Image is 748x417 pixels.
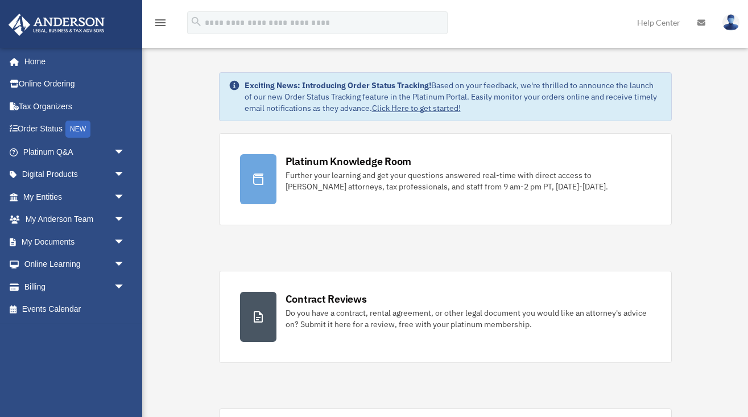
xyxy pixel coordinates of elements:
[190,15,203,28] i: search
[286,292,367,306] div: Contract Reviews
[154,16,167,30] i: menu
[8,298,142,321] a: Events Calendar
[286,307,651,330] div: Do you have a contract, rental agreement, or other legal document you would like an attorney's ad...
[114,253,137,276] span: arrow_drop_down
[8,185,142,208] a: My Entitiesarrow_drop_down
[114,230,137,254] span: arrow_drop_down
[722,14,739,31] img: User Pic
[8,141,142,163] a: Platinum Q&Aarrow_drop_down
[245,80,431,90] strong: Exciting News: Introducing Order Status Tracking!
[8,230,142,253] a: My Documentsarrow_drop_down
[8,50,137,73] a: Home
[114,275,137,299] span: arrow_drop_down
[8,275,142,298] a: Billingarrow_drop_down
[8,163,142,186] a: Digital Productsarrow_drop_down
[8,118,142,141] a: Order StatusNEW
[219,271,672,363] a: Contract Reviews Do you have a contract, rental agreement, or other legal document you would like...
[8,253,142,276] a: Online Learningarrow_drop_down
[286,170,651,192] div: Further your learning and get your questions answered real-time with direct access to [PERSON_NAM...
[8,208,142,231] a: My Anderson Teamarrow_drop_down
[219,133,672,225] a: Platinum Knowledge Room Further your learning and get your questions answered real-time with dire...
[154,20,167,30] a: menu
[65,121,90,138] div: NEW
[286,154,412,168] div: Platinum Knowledge Room
[372,103,461,113] a: Click Here to get started!
[245,80,662,114] div: Based on your feedback, we're thrilled to announce the launch of our new Order Status Tracking fe...
[114,185,137,209] span: arrow_drop_down
[5,14,108,36] img: Anderson Advisors Platinum Portal
[114,208,137,232] span: arrow_drop_down
[114,163,137,187] span: arrow_drop_down
[8,95,142,118] a: Tax Organizers
[114,141,137,164] span: arrow_drop_down
[8,73,142,96] a: Online Ordering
